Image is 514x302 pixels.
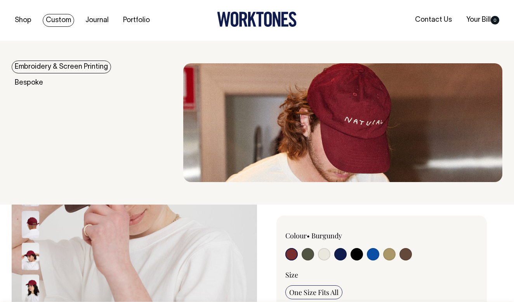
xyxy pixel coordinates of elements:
img: burgundy [22,243,39,270]
span: 0 [491,16,499,24]
span: • [307,231,310,240]
img: embroidery & Screen Printing [183,63,502,182]
input: One Size Fits All [285,285,342,299]
span: One Size Fits All [289,288,339,297]
img: burgundy [22,274,39,302]
a: Portfolio [120,14,153,27]
a: Journal [82,14,112,27]
a: Custom [43,14,74,27]
a: Shop [12,14,35,27]
a: Your Bill0 [463,14,502,26]
img: burgundy [22,211,39,238]
a: Embroidery & Screen Printing [12,61,111,73]
label: Burgundy [311,231,342,240]
div: Colour [285,231,362,240]
a: Contact Us [412,14,455,26]
div: Size [285,270,478,279]
a: Bespoke [12,76,46,89]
